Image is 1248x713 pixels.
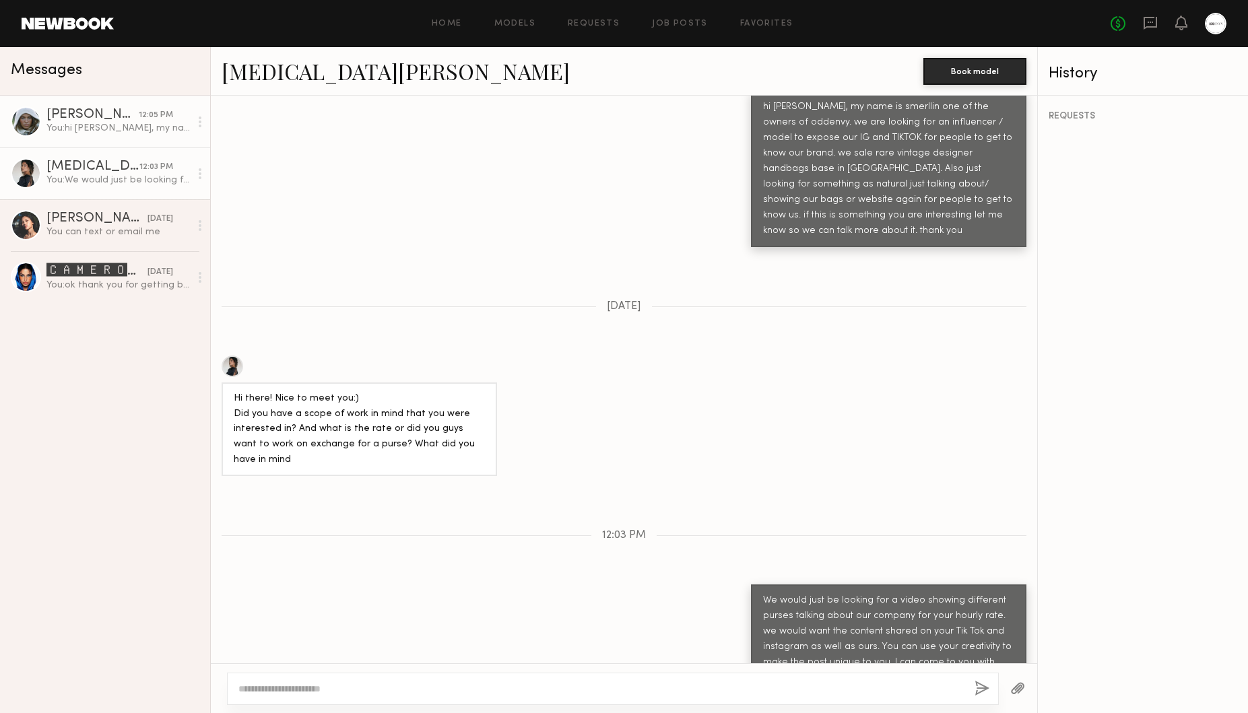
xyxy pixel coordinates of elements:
[11,63,82,78] span: Messages
[234,391,485,469] div: Hi there! Nice to meet you:) Did you have a scope of work in mind that you were interested in? An...
[139,109,173,122] div: 12:05 PM
[147,213,173,226] div: [DATE]
[1049,66,1237,81] div: History
[46,212,147,226] div: [PERSON_NAME]
[46,108,139,122] div: [PERSON_NAME]
[607,301,641,312] span: [DATE]
[763,100,1014,239] div: hi [PERSON_NAME], my name is smerllin one of the owners of oddenvy. we are looking for an influen...
[46,279,190,292] div: You: ok thank you for getting back to [GEOGRAPHIC_DATA]. If we decide to move the shoot date we m...
[222,57,570,86] a: [MEDICAL_DATA][PERSON_NAME]
[46,226,190,238] div: You can text or email me
[652,20,708,28] a: Job Posts
[602,530,646,541] span: 12:03 PM
[1049,112,1237,121] div: REQUESTS
[46,174,190,186] div: You: We would just be looking for a video showing different purses talking about our company for ...
[46,160,139,174] div: [MEDICAL_DATA][PERSON_NAME]
[923,65,1026,76] a: Book model
[139,161,173,174] div: 12:03 PM
[432,20,462,28] a: Home
[46,122,190,135] div: You: hi [PERSON_NAME], my name is Smerllin one of the owners of Oddenvy. we are looking for an in...
[46,263,147,279] div: 🅲🅰🅼🅴🆁🅾🅽 🆂.
[494,20,535,28] a: Models
[568,20,620,28] a: Requests
[740,20,793,28] a: Favorites
[147,266,173,279] div: [DATE]
[923,58,1026,85] button: Book model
